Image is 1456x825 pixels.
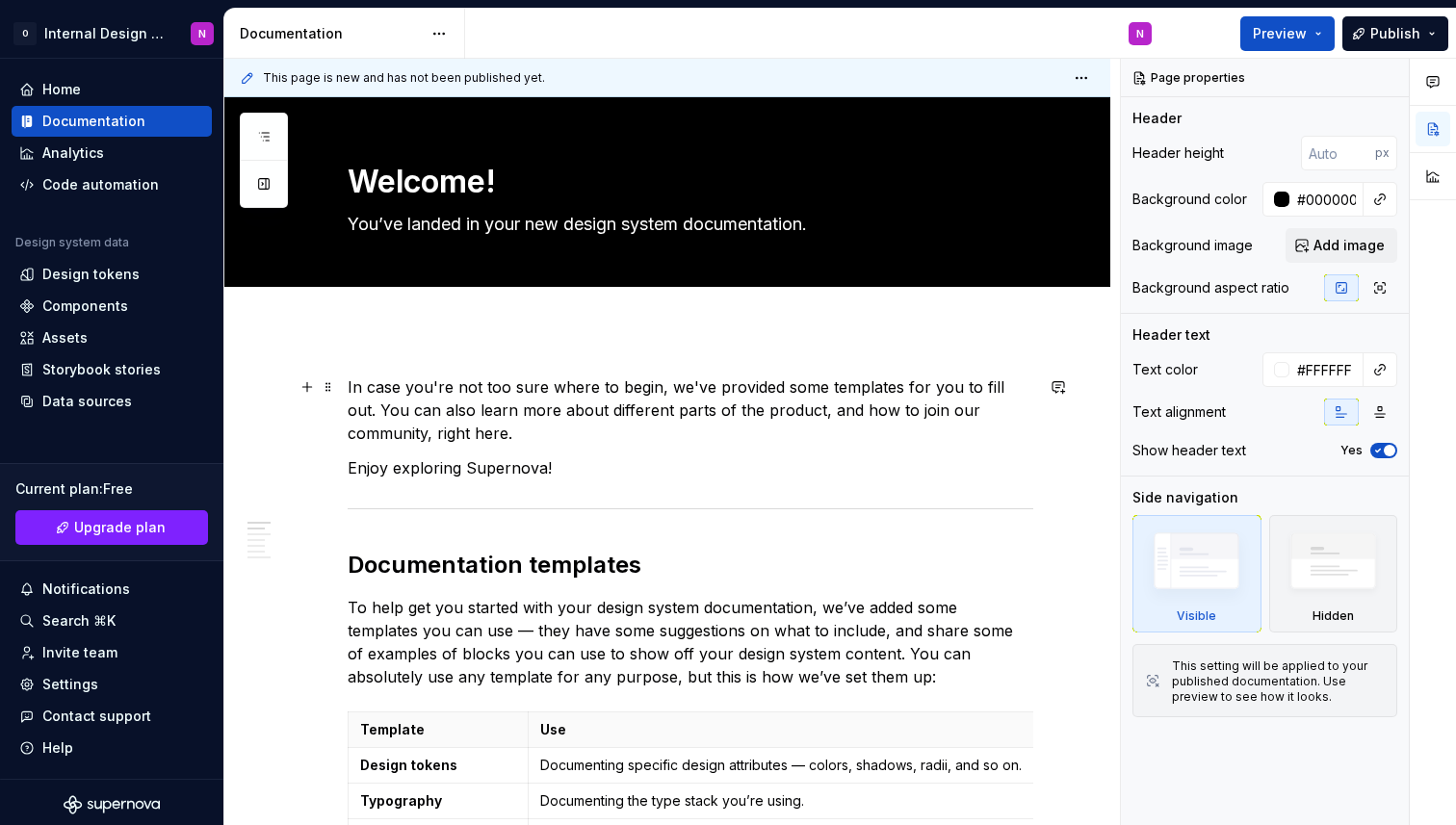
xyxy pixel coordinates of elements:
a: Storybook stories [12,354,212,385]
p: Use [540,720,1027,739]
p: In case you're not too sure where to begin, we've provided some templates for you to fill out. Yo... [348,375,1033,445]
p: Template [360,720,516,739]
div: Background image [1132,236,1253,255]
div: Notifications [42,580,130,599]
div: Help [42,738,73,758]
div: Data sources [42,392,132,411]
div: Hidden [1313,608,1354,624]
a: Invite team [12,637,212,668]
div: Header text [1132,325,1210,345]
textarea: Welcome! [344,159,1029,205]
div: Documentation [240,24,422,43]
span: Publish [1370,24,1420,43]
div: Documentation [42,112,145,131]
div: This setting will be applied to your published documentation. Use preview to see how it looks. [1172,658,1385,705]
a: Settings [12,669,212,700]
div: Contact support [42,707,151,726]
a: Assets [12,322,212,353]
div: Text color [1132,360,1198,379]
a: Components [12,291,212,322]
button: Add image [1286,228,1397,263]
p: Documenting the type stack you’re using. [540,791,1027,811]
a: Home [12,74,212,105]
div: Text alignment [1132,402,1226,422]
span: This page is new and has not been published yet. [263,70,545,86]
textarea: You’ve landed in your new design system documentation. [344,209,1029,240]
div: Search ⌘K [42,611,116,631]
div: Code automation [42,175,159,194]
div: Home [42,80,81,99]
label: Yes [1340,443,1363,458]
button: Preview [1240,16,1335,51]
div: Assets [42,328,88,348]
div: Invite team [42,643,117,662]
button: Contact support [12,701,212,732]
div: Header [1132,109,1182,128]
span: Preview [1253,24,1307,43]
div: Current plan : Free [15,479,208,499]
div: Hidden [1269,515,1398,632]
button: OInternal Design SystemN [4,13,220,54]
div: Design system data [15,235,129,250]
span: Add image [1313,236,1385,255]
a: Analytics [12,138,212,168]
div: Design tokens [42,265,140,284]
a: Data sources [12,386,212,417]
a: Upgrade plan [15,510,208,545]
div: Components [42,296,128,316]
span: Upgrade plan [74,518,166,537]
a: Design tokens [12,259,212,290]
input: Auto [1289,182,1364,217]
p: Documenting specific design attributes — colors, shadows, radii, and so on. [540,756,1027,775]
input: Auto [1301,136,1375,170]
a: Documentation [12,106,212,137]
p: px [1375,145,1390,161]
button: Search ⌘K [12,606,212,636]
div: Side navigation [1132,488,1238,507]
div: Visible [1132,515,1261,632]
h2: Documentation templates [348,550,1033,580]
button: Publish [1342,16,1448,51]
div: Header height [1132,143,1224,163]
div: Storybook stories [42,360,161,379]
input: Auto [1289,352,1364,387]
svg: Supernova Logo [64,795,160,814]
a: Code automation [12,169,212,200]
button: Help [12,733,212,763]
div: Background aspect ratio [1132,278,1289,297]
p: Enjoy exploring Supernova! [348,456,1033,479]
div: Background color [1132,190,1247,209]
p: To help get you started with your design system documentation, we’ve added some templates you can... [348,596,1033,688]
div: N [198,26,206,41]
div: N [1136,26,1144,41]
div: Internal Design System [44,24,168,43]
div: Visible [1177,608,1216,624]
div: Show header text [1132,441,1246,460]
strong: Typography [360,792,442,809]
div: Settings [42,675,98,694]
div: Analytics [42,143,104,163]
strong: Design tokens [360,757,457,773]
div: O [13,22,37,45]
button: Notifications [12,574,212,605]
